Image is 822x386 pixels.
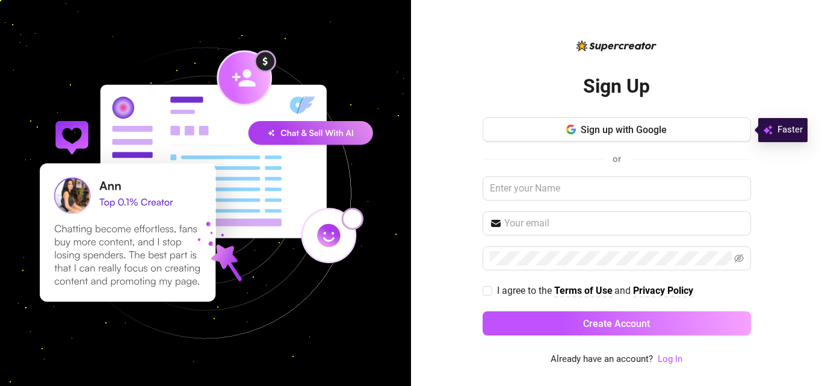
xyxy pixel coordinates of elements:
[554,285,613,297] a: Terms of Use
[633,285,693,296] strong: Privacy Policy
[551,352,653,367] span: Already have an account?
[734,254,744,263] span: eye-invisible
[483,176,751,201] input: Enter your Name
[483,311,751,335] button: Create Account
[576,40,657,51] img: logo-BBDzfeDw.svg
[614,285,633,296] span: and
[583,74,650,99] h2: Sign Up
[554,285,613,296] strong: Terms of Use
[658,352,682,367] a: Log In
[658,353,682,364] a: Log In
[497,285,554,296] span: I agree to the
[763,123,773,137] img: svg%3e
[633,285,693,297] a: Privacy Policy
[504,216,744,231] input: Your email
[613,154,621,164] span: or
[581,124,667,135] span: Sign up with Google
[583,318,650,329] span: Create Account
[483,117,751,142] button: Sign up with Google
[777,123,803,137] span: Faster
